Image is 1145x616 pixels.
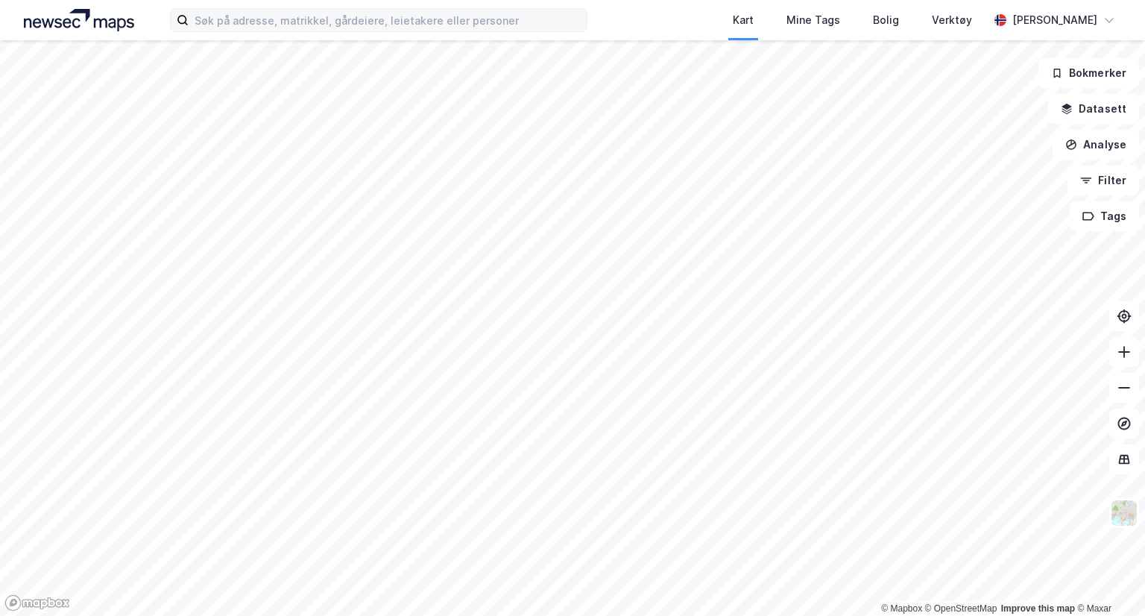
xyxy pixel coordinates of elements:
button: Analyse [1053,130,1139,160]
div: Bolig [873,11,899,29]
input: Søk på adresse, matrikkel, gårdeiere, leietakere eller personer [189,9,587,31]
a: Improve this map [1001,603,1075,614]
div: Mine Tags [786,11,840,29]
a: Mapbox [881,603,922,614]
img: Z [1110,499,1138,527]
button: Bokmerker [1038,58,1139,88]
div: Kart [733,11,754,29]
div: Kontrollprogram for chat [1070,544,1145,616]
button: Filter [1067,166,1139,195]
div: Verktøy [932,11,972,29]
div: [PERSON_NAME] [1012,11,1097,29]
img: logo.a4113a55bc3d86da70a041830d287a7e.svg [24,9,134,31]
button: Tags [1070,201,1139,231]
a: Mapbox homepage [4,594,70,612]
a: OpenStreetMap [925,603,997,614]
iframe: Chat Widget [1070,544,1145,616]
button: Datasett [1048,94,1139,124]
